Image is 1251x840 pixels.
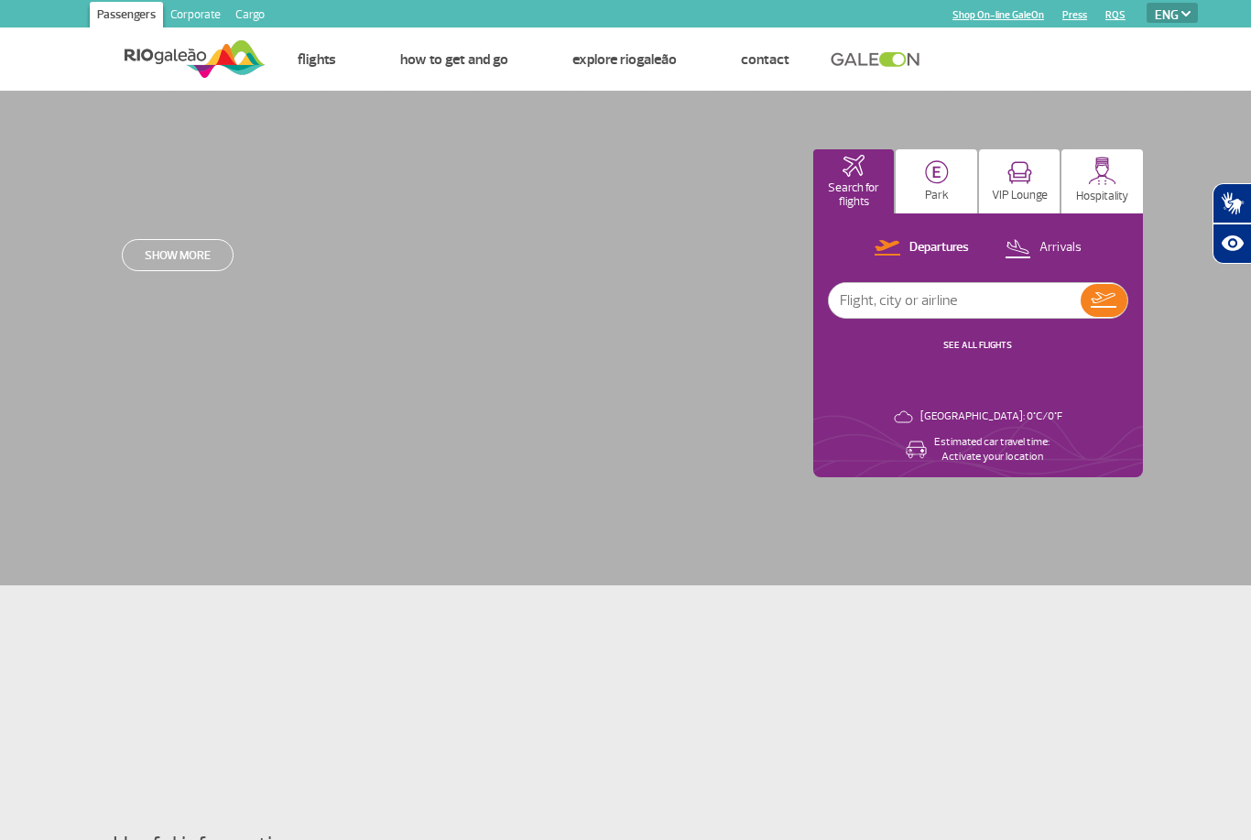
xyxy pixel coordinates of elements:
a: Show more [122,239,234,271]
a: SEE ALL FLIGHTS [943,339,1012,351]
p: Estimated car travel time: Activate your location [934,435,1050,464]
button: Arrivals [999,236,1087,260]
button: Search for flights [813,149,895,213]
button: Abrir tradutor de língua de sinais. [1213,183,1251,224]
a: Flights [298,50,336,69]
button: SEE ALL FLIGHTS [938,338,1017,353]
a: RQS [1105,9,1126,21]
p: Search for flights [822,181,886,209]
p: Hospitality [1076,190,1128,203]
p: [GEOGRAPHIC_DATA]: 0°C/0°F [920,409,1062,424]
button: Hospitality [1061,149,1143,213]
button: Departures [869,236,974,260]
div: Plugin de acessibilidade da Hand Talk. [1213,183,1251,264]
img: vipRoom.svg [1007,161,1032,184]
img: carParkingHome.svg [925,160,949,184]
a: Explore RIOgaleão [572,50,677,69]
button: Abrir recursos assistivos. [1213,224,1251,264]
input: Flight, city or airline [829,283,1081,318]
a: Cargo [228,2,272,31]
a: Contact [741,50,789,69]
img: hospitality.svg [1088,157,1116,185]
a: How to get and go [400,50,508,69]
p: Park [925,189,949,202]
a: Shop On-line GaleOn [952,9,1044,21]
button: Park [896,149,977,213]
a: Passengers [90,2,163,31]
a: Corporate [163,2,228,31]
a: Press [1062,9,1087,21]
img: airplaneHomeActive.svg [843,155,865,177]
p: VIP Lounge [992,189,1048,202]
p: Arrivals [1039,239,1082,256]
p: Departures [909,239,969,256]
button: VIP Lounge [979,149,1061,213]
